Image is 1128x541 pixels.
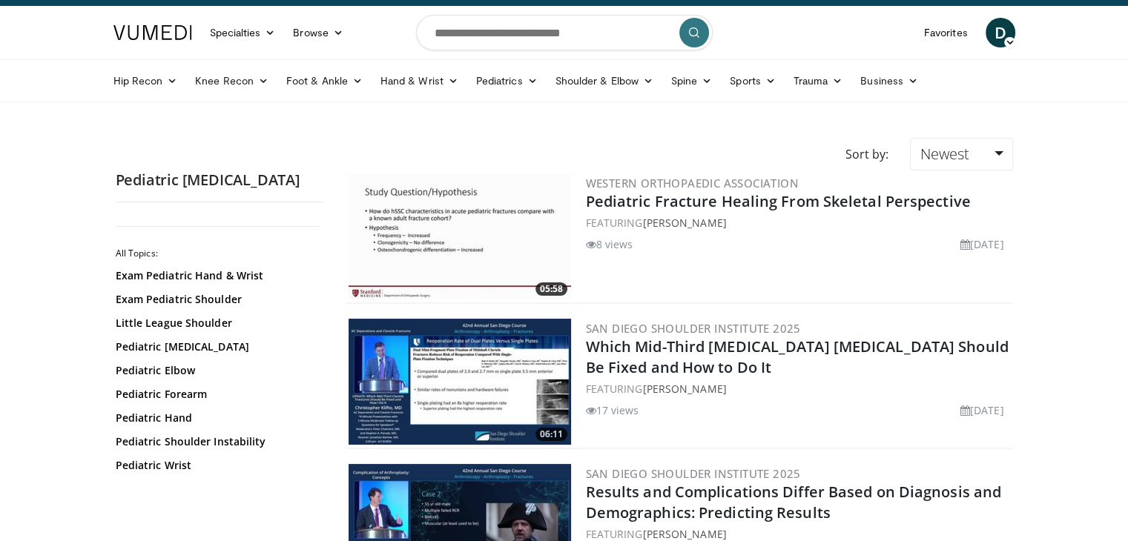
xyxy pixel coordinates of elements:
a: San Diego Shoulder Institute 2025 [586,466,801,481]
a: Sports [721,66,785,96]
a: Pediatric Elbow [116,363,316,378]
a: 06:11 [349,319,571,445]
a: Results and Complications Differ Based on Diagnosis and Demographics: Predicting Results [586,482,1002,522]
a: Little League Shoulder [116,316,316,331]
li: [DATE] [960,402,1004,418]
a: Hip Recon [105,66,187,96]
img: dd388e6d-4c55-46bc-88fa-d80e2d2c6bfa.300x170_q85_crop-smart_upscale.jpg [349,173,571,299]
a: Exam Pediatric Shoulder [116,292,316,307]
a: Which Mid-Third [MEDICAL_DATA] [MEDICAL_DATA] Should Be Fixed and How to Do It [586,336,1009,377]
div: FEATURING [586,215,1010,230]
a: [PERSON_NAME] [642,527,726,541]
a: Newest [910,138,1012,170]
img: ee1c72cc-f612-43ce-97b0-b87387a4befa.300x170_q85_crop-smart_upscale.jpg [349,319,571,445]
li: 17 views [586,402,639,418]
a: Browse [284,18,352,47]
a: Pediatric [MEDICAL_DATA] [116,339,316,354]
a: Knee Recon [186,66,277,96]
a: Foot & Ankle [277,66,372,96]
a: 05:58 [349,173,571,299]
span: 05:58 [535,282,567,296]
span: 06:11 [535,428,567,441]
a: Business [851,66,927,96]
a: Exam Pediatric Hand & Wrist [116,268,316,283]
a: Shoulder & Elbow [547,66,662,96]
a: Pediatric Forearm [116,387,316,402]
a: Specialties [201,18,285,47]
li: 8 views [586,236,633,252]
h2: All Topics: [116,248,320,259]
div: Sort by: [834,138,899,170]
a: Pediatrics [467,66,547,96]
a: Hand & Wrist [372,66,467,96]
a: Pediatric Fracture Healing From Skeletal Perspective [586,191,971,211]
a: Spine [662,66,721,96]
img: VuMedi Logo [113,25,192,40]
a: Trauma [785,66,852,96]
h2: Pediatric [MEDICAL_DATA] [116,170,323,190]
a: Pediatric Hand [116,411,316,425]
span: Newest [920,144,969,164]
li: [DATE] [960,236,1004,252]
a: Pediatric Wrist [116,458,316,473]
a: [PERSON_NAME] [642,216,726,230]
a: D [986,18,1015,47]
a: Favorites [915,18,977,47]
div: FEATURING [586,381,1010,396]
a: San Diego Shoulder Institute 2025 [586,321,801,336]
input: Search topics, interventions [416,15,713,50]
a: [PERSON_NAME] [642,382,726,396]
a: Western Orthopaedic Association [586,176,799,190]
a: Pediatric Shoulder Instability [116,434,316,449]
